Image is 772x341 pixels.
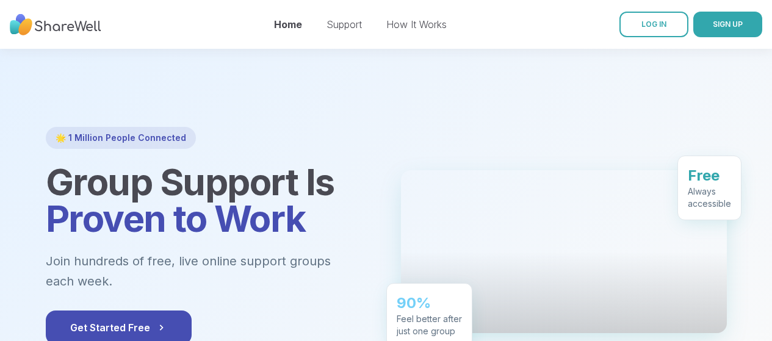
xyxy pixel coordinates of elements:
[70,320,167,335] span: Get Started Free
[688,185,731,210] div: Always accessible
[641,20,666,29] span: LOG IN
[693,12,762,37] button: SIGN UP
[397,293,462,313] div: 90%
[10,8,101,41] img: ShareWell Nav Logo
[688,166,731,185] div: Free
[46,251,372,291] p: Join hundreds of free, live online support groups each week.
[46,196,306,240] span: Proven to Work
[274,18,302,31] a: Home
[46,163,372,237] h1: Group Support Is
[326,18,362,31] a: Support
[619,12,688,37] a: LOG IN
[386,18,447,31] a: How It Works
[397,313,462,337] div: Feel better after just one group
[46,127,196,149] div: 🌟 1 Million People Connected
[713,20,743,29] span: SIGN UP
